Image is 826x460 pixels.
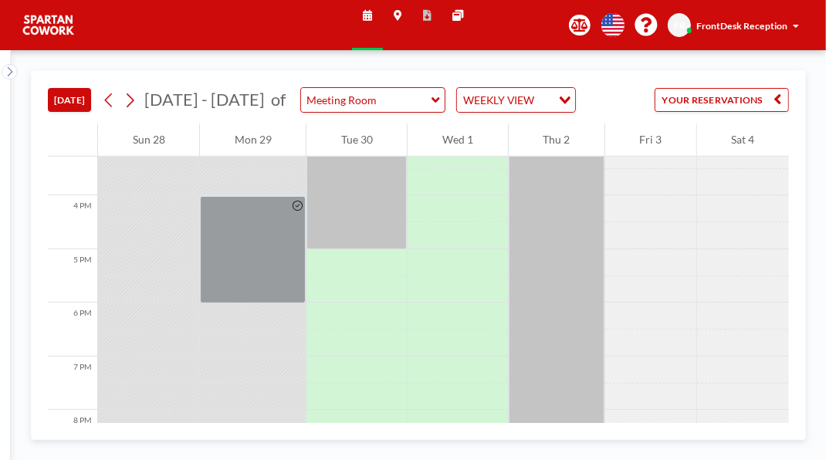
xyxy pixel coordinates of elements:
[460,91,537,109] span: WEEKLY VIEW
[48,303,97,357] div: 6 PM
[48,357,97,411] div: 7 PM
[605,123,696,157] div: Fri 3
[509,123,604,157] div: Thu 2
[306,123,407,157] div: Tue 30
[48,195,97,249] div: 4 PM
[674,19,686,31] span: FR
[200,123,306,157] div: Mon 29
[457,88,575,112] div: Search for option
[144,90,265,110] span: [DATE] - [DATE]
[48,142,97,196] div: 3 PM
[22,12,76,39] img: organization-logo
[48,88,91,112] button: [DATE]
[408,123,507,157] div: Wed 1
[48,249,97,303] div: 5 PM
[696,20,787,32] span: FrontDesk Reception
[538,91,550,109] input: Search for option
[98,123,199,157] div: Sun 28
[271,90,286,110] span: of
[697,123,789,157] div: Sat 4
[655,88,789,112] button: YOUR RESERVATIONS
[301,88,432,112] input: Meeting Room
